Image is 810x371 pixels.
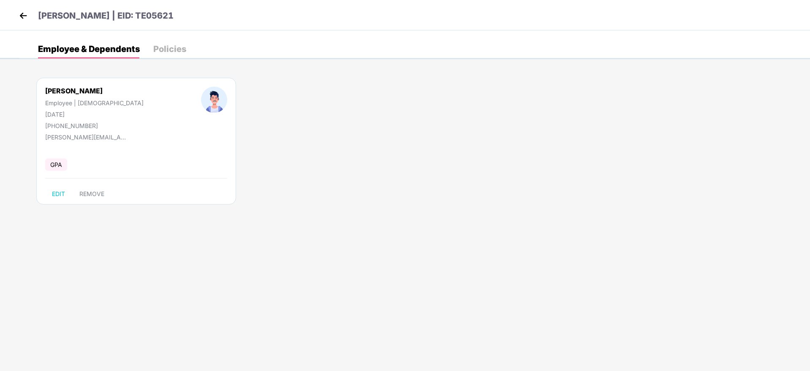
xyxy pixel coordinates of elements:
[38,9,174,22] p: [PERSON_NAME] | EID: TE05621
[38,45,140,53] div: Employee & Dependents
[201,87,227,113] img: profileImage
[45,111,144,118] div: [DATE]
[45,158,67,171] span: GPA
[45,87,144,95] div: [PERSON_NAME]
[45,134,130,141] div: [PERSON_NAME][EMAIL_ADDRESS][PERSON_NAME][DOMAIN_NAME]
[79,191,104,197] span: REMOVE
[52,191,65,197] span: EDIT
[73,187,111,201] button: REMOVE
[45,122,144,129] div: [PHONE_NUMBER]
[17,9,30,22] img: back
[153,45,186,53] div: Policies
[45,187,72,201] button: EDIT
[45,99,144,106] div: Employee | [DEMOGRAPHIC_DATA]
